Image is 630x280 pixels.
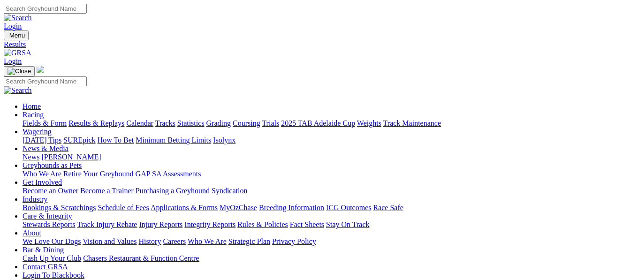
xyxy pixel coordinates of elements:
div: Wagering [23,136,626,144]
a: Minimum Betting Limits [136,136,211,144]
a: SUREpick [63,136,95,144]
div: Greyhounds as Pets [23,170,626,178]
a: Rules & Policies [237,220,288,228]
a: Racing [23,111,44,119]
a: Syndication [212,187,247,195]
a: Care & Integrity [23,212,72,220]
div: News & Media [23,153,626,161]
a: Results [4,40,626,49]
a: Retire Your Greyhound [63,170,134,178]
div: Racing [23,119,626,128]
span: Menu [9,32,25,39]
a: Calendar [126,119,153,127]
a: Trials [262,119,279,127]
a: Strategic Plan [228,237,270,245]
a: Race Safe [373,204,403,212]
a: 2025 TAB Adelaide Cup [281,119,355,127]
a: Privacy Policy [272,237,316,245]
a: Wagering [23,128,52,136]
a: History [138,237,161,245]
a: Purchasing a Greyhound [136,187,210,195]
a: [PERSON_NAME] [41,153,101,161]
a: Stewards Reports [23,220,75,228]
img: GRSA [4,49,31,57]
a: News [23,153,39,161]
a: Weights [357,119,381,127]
a: Contact GRSA [23,263,68,271]
a: Careers [163,237,186,245]
button: Toggle navigation [4,30,29,40]
a: Track Maintenance [383,119,441,127]
a: About [23,229,41,237]
img: Search [4,14,32,22]
a: Fields & Form [23,119,67,127]
a: Get Involved [23,178,62,186]
a: Stay On Track [326,220,369,228]
a: MyOzChase [220,204,257,212]
a: How To Bet [98,136,134,144]
a: Login To Blackbook [23,271,84,279]
div: About [23,237,626,246]
input: Search [4,4,87,14]
a: Applications & Forms [151,204,218,212]
img: logo-grsa-white.png [37,66,44,73]
button: Toggle navigation [4,66,35,76]
a: Grading [206,119,231,127]
div: Industry [23,204,626,212]
a: News & Media [23,144,68,152]
a: Login [4,22,22,30]
a: Tracks [155,119,175,127]
a: Become a Trainer [80,187,134,195]
a: Schedule of Fees [98,204,149,212]
a: Login [4,57,22,65]
a: [DATE] Tips [23,136,61,144]
div: Bar & Dining [23,254,626,263]
a: ICG Outcomes [326,204,371,212]
a: Breeding Information [259,204,324,212]
a: Coursing [233,119,260,127]
div: Care & Integrity [23,220,626,229]
a: Injury Reports [139,220,182,228]
a: GAP SA Assessments [136,170,201,178]
a: Fact Sheets [290,220,324,228]
a: Greyhounds as Pets [23,161,82,169]
a: Cash Up Your Club [23,254,81,262]
a: Chasers Restaurant & Function Centre [83,254,199,262]
a: Bookings & Scratchings [23,204,96,212]
a: Become an Owner [23,187,78,195]
a: Vision and Values [83,237,137,245]
a: Results & Replays [68,119,124,127]
div: Get Involved [23,187,626,195]
a: We Love Our Dogs [23,237,81,245]
a: Industry [23,195,47,203]
a: Integrity Reports [184,220,235,228]
a: Statistics [177,119,205,127]
a: Who We Are [23,170,61,178]
a: Bar & Dining [23,246,64,254]
a: Who We Are [188,237,227,245]
a: Isolynx [213,136,235,144]
img: Close [8,68,31,75]
img: Search [4,86,32,95]
input: Search [4,76,87,86]
a: Track Injury Rebate [77,220,137,228]
a: Home [23,102,41,110]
